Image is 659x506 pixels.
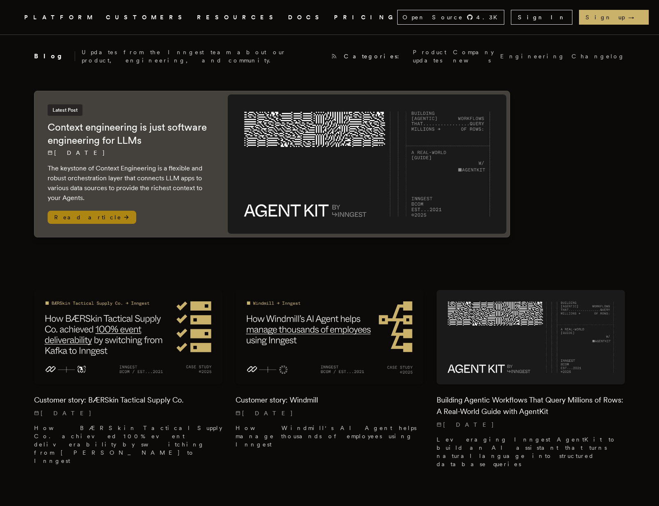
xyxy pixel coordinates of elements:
a: Featured image for Building Agentic Workflows That Query Millions of Rows: A Real-World Guide wit... [437,290,625,474]
img: Featured image for Context engineering is just software engineering for LLMs blog post [228,94,506,234]
a: Sign up [579,10,649,25]
h2: Building Agentic Workflows That Query Millions of Rows: A Real-World Guide with AgentKit [437,394,625,417]
img: Featured image for Customer story: BÆRSkin Tactical Supply Co. blog post [34,290,222,384]
a: Company news [453,48,494,64]
p: [DATE] [236,409,424,417]
span: Open Source [403,13,463,21]
a: Engineering [500,52,565,60]
button: PLATFORM [24,12,96,23]
a: CUSTOMERS [106,12,187,23]
h2: Customer story: BÆRSkin Tactical Supply Co. [34,394,222,406]
a: Latest PostContext engineering is just software engineering for LLMs[DATE] The keystone of Contex... [34,91,510,237]
a: Sign In [511,10,572,25]
p: [DATE] [34,409,222,417]
h2: Customer story: Windmill [236,394,424,406]
img: Featured image for Customer story: Windmill blog post [236,290,424,384]
span: 4.3 K [476,13,502,21]
h2: Context engineering is just software engineering for LLMs [48,121,211,147]
p: How Windmill's AI Agent helps manage thousands of employees using Inngest [236,424,424,448]
p: Updates from the Inngest team about our product, engineering, and community. [82,48,324,64]
a: Featured image for Customer story: Windmill blog postCustomer story: Windmill[DATE] How Windmill'... [236,290,424,455]
span: Read article [48,211,136,224]
img: Featured image for Building Agentic Workflows That Query Millions of Rows: A Real-World Guide wit... [437,290,625,384]
a: Featured image for Customer story: BÆRSkin Tactical Supply Co. blog postCustomer story: BÆRSkin T... [34,290,222,471]
p: [DATE] [437,421,625,429]
p: [DATE] [48,149,211,157]
p: Leveraging Inngest AgentKit to build an AI assistant that turns natural language into structured ... [437,435,625,468]
span: Latest Post [48,104,82,116]
a: PRICING [334,12,397,23]
span: Categories: [344,52,406,60]
a: Product updates [413,48,446,64]
span: → [628,13,642,21]
p: How BÆRSkin Tactical Supply Co. achieved 100% event deliverability by switching from [PERSON_NAME... [34,424,222,465]
a: DOCS [288,12,324,23]
h2: Blog [34,51,75,61]
p: The keystone of Context Engineering is a flexible and robust orchestration layer that connects LL... [48,163,211,203]
a: Changelog [572,52,625,60]
button: RESOURCES [197,12,278,23]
